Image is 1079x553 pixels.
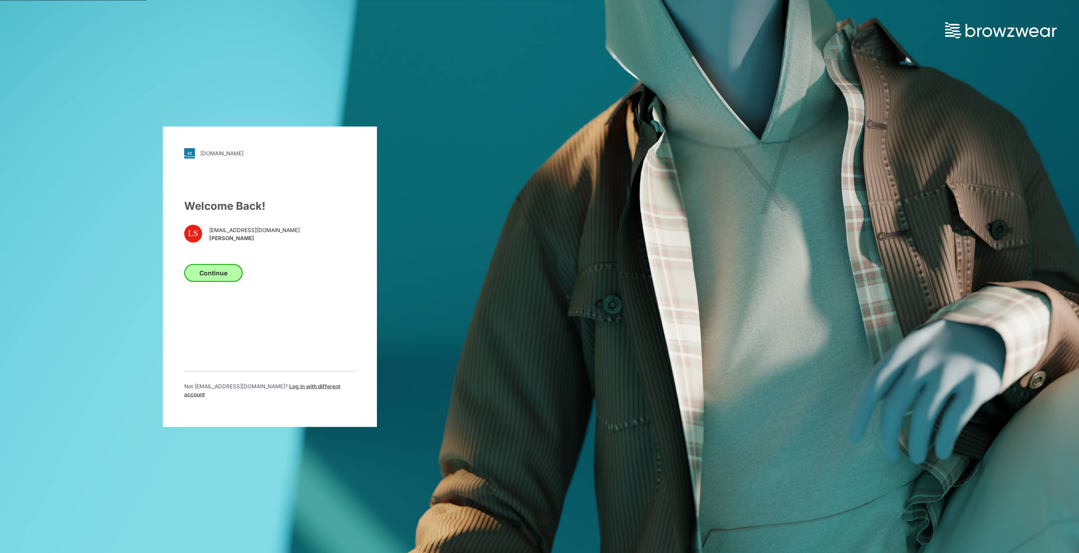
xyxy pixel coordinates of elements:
span: [EMAIL_ADDRESS][DOMAIN_NAME] [209,226,300,234]
p: Not [EMAIL_ADDRESS][DOMAIN_NAME] ? [184,382,356,398]
span: [PERSON_NAME] [209,234,300,242]
button: Continue [184,264,243,282]
a: [DOMAIN_NAME] [184,148,356,158]
div: LS [184,225,202,242]
div: [DOMAIN_NAME] [200,150,244,157]
img: browzwear-logo.73288ffb.svg [945,22,1057,38]
img: svg+xml;base64,PHN2ZyB3aWR0aD0iMjgiIGhlaWdodD0iMjgiIHZpZXdCb3g9IjAgMCAyOCAyOCIgZmlsbD0ibm9uZSIgeG... [184,148,195,158]
div: Welcome Back! [184,198,356,214]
